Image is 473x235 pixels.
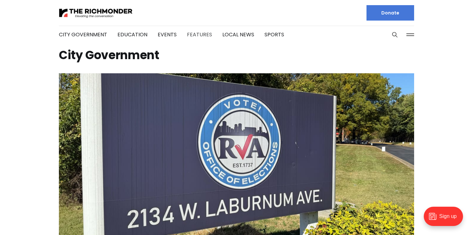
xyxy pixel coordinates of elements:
[158,31,177,38] a: Events
[117,31,147,38] a: Education
[418,203,473,235] iframe: portal-trigger
[59,50,414,60] h1: City Government
[59,31,107,38] a: City Government
[390,30,400,40] button: Search this site
[366,5,414,21] a: Donate
[59,7,133,19] img: The Richmonder
[264,31,284,38] a: Sports
[222,31,254,38] a: Local News
[187,31,212,38] a: Features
